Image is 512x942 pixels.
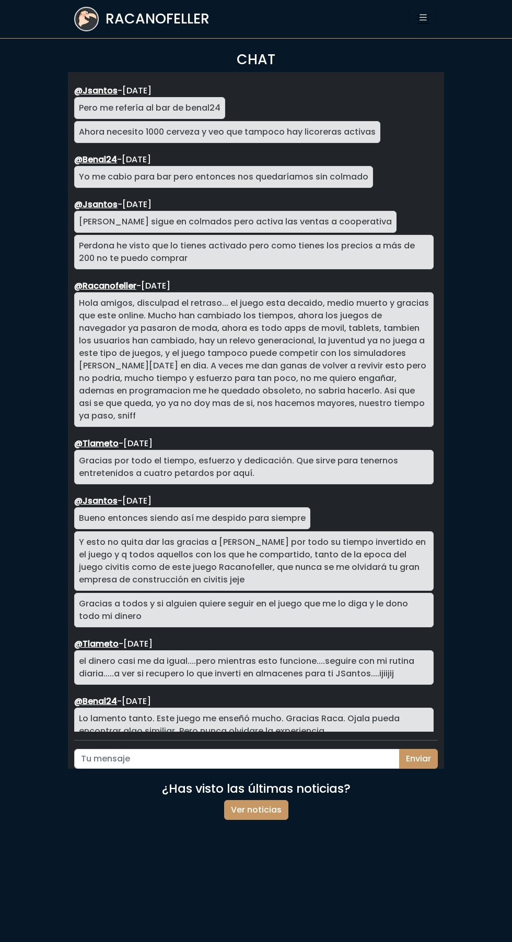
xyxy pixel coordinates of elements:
[74,198,118,210] a: @Jsantos
[74,280,136,292] a: @Racanofeller
[74,153,434,166] div: -
[74,638,434,650] div: -
[74,85,434,97] div: -
[122,495,152,507] span: martes, mayo 13, 2025 3:40 PM
[74,153,117,165] a: @Benal24
[74,437,434,450] div: -
[74,531,434,591] div: Y esto no quita dar las gracias a [PERSON_NAME] por todo su tiempo invertido en el juego y q todo...
[74,4,210,34] a: RACANOFELLER
[122,198,152,210] span: lunes, mayo 12, 2025 7:28 PM
[74,437,119,449] a: @Tlameto
[74,280,434,292] div: -
[74,593,434,627] div: Gracias a todos y si alguien quiere seguir en el juego que me lo diga y le dono todo mi dinero
[122,85,152,97] span: domingo, mayo 11, 2025 9:29 PM
[106,10,210,27] h3: RACANOFELLER
[224,800,288,820] a: Ver noticias
[409,9,438,30] button: Toggle navigation
[74,166,373,188] div: Yo me cabio para bar pero entonces nos quedaríamos sin colmado
[399,749,438,769] button: Enviar
[74,650,434,685] div: el dinero casi me da igual....pero mientras esto funcione....seguire con mi rutina diaria.....a v...
[74,781,438,796] h4: ¿Has visto las últimas noticias?
[74,695,117,707] a: @Benal24
[123,437,153,449] span: martes, mayo 13, 2025 5:58 AM
[75,8,98,28] img: logoracarojo.png
[122,153,151,165] span: lunes, mayo 12, 2025 7:09 PM
[74,51,438,68] h3: CHAT
[74,121,380,143] div: Ahora necesito 1000 cerveza y veo que tampoco hay licoreras activas
[74,235,434,269] div: Perdona he visto que lo tienes activado pero como tienes los precios a más de 200 no te puedo com...
[74,695,434,708] div: -
[74,292,434,427] div: Hola amigos, disculpad el retraso... el juego esta decaido, medio muerto y gracias que este onlin...
[74,495,434,507] div: -
[74,638,119,650] a: @Tlameto
[74,708,434,742] div: Lo lamento tanto. Este juego me enseñó mucho. Gracias Raca. Ojala pueda encontrar algo similiar. ...
[74,450,434,484] div: Gracias por todo el tiempo, esfuerzo y dedicación. Que sirve para tenernos entretenidos a cuatro ...
[74,97,225,119] div: Pero me refería al bar de benal24
[74,85,118,97] a: @Jsantos
[74,507,310,529] div: Bueno entonces siendo así me despido para siempre
[74,198,434,211] div: -
[74,495,118,507] a: @Jsantos
[122,695,151,707] span: martes, mayo 13, 2025 9:08 PM
[74,749,400,769] input: Tu mensaje
[123,638,153,650] span: martes, mayo 13, 2025 6:44 PM
[141,280,170,292] span: lunes, mayo 12, 2025 9:39 PM
[74,211,397,233] div: [PERSON_NAME] sigue en colmados pero activa las ventas a cooperativa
